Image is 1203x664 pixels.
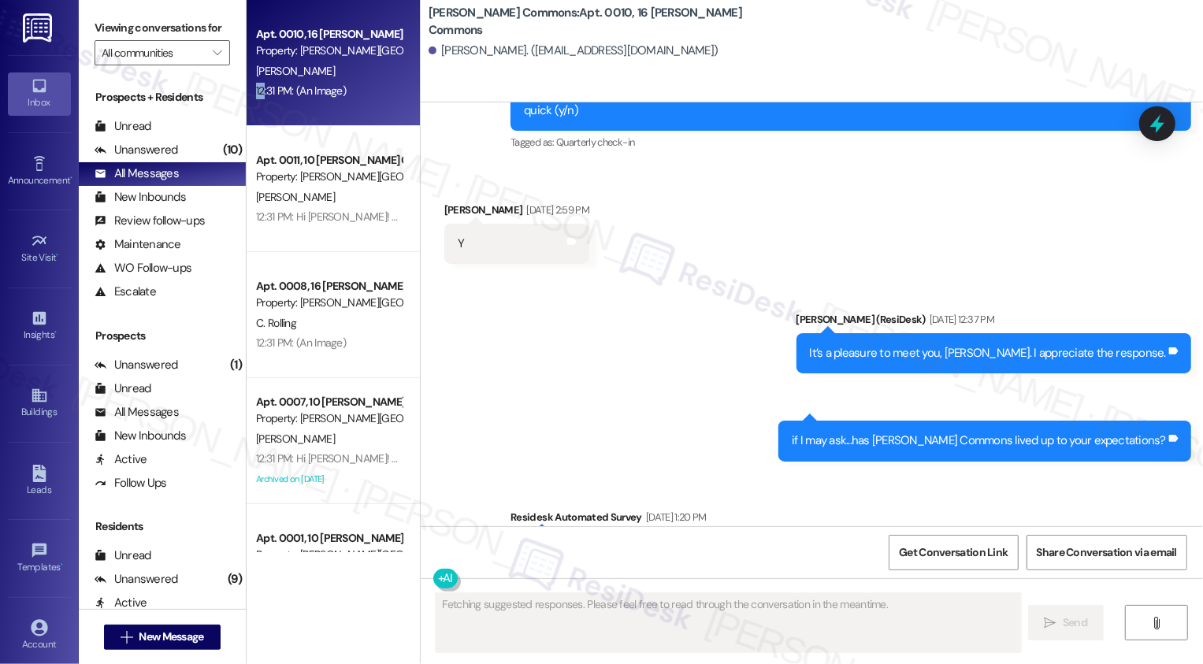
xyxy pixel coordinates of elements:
[95,189,186,206] div: New Inbounds
[256,336,346,350] div: 12:31 PM: (An Image)
[256,451,1187,466] div: 12:31 PM: Hi [PERSON_NAME]! Friendly Reminder: Don't miss the [PERSON_NAME] Yard Sale [DATE] and ...
[642,509,707,525] div: [DATE] 1:20 PM
[429,5,744,39] b: [PERSON_NAME] Commons: Apt. 0010, 16 [PERSON_NAME] Commons
[70,172,72,184] span: •
[524,85,1166,119] div: Hi there [PERSON_NAME]! I just wanted to check in and ask if you are happy with your apartment. F...
[256,190,335,204] span: [PERSON_NAME]
[95,451,147,468] div: Active
[256,169,402,185] div: Property: [PERSON_NAME][GEOGRAPHIC_DATA]
[139,629,203,645] span: New Message
[54,327,57,338] span: •
[8,460,71,503] a: Leads
[8,72,71,115] a: Inbox
[224,567,246,592] div: (9)
[8,614,71,657] a: Account
[256,530,402,547] div: Apt. 0001, 10 [PERSON_NAME] Commons
[556,135,634,149] span: Quarterly check-in
[8,305,71,347] a: Insights •
[256,295,402,311] div: Property: [PERSON_NAME][GEOGRAPHIC_DATA]
[79,328,246,344] div: Prospects
[256,26,402,43] div: Apt. 0010, 16 [PERSON_NAME] Commons
[95,595,147,611] div: Active
[899,544,1008,561] span: Get Conversation Link
[95,571,178,588] div: Unanswered
[1028,605,1105,640] button: Send
[61,559,63,570] span: •
[1037,544,1177,561] span: Share Conversation via email
[256,83,346,98] div: 12:31 PM: (An Image)
[95,428,186,444] div: New Inbounds
[95,142,178,158] div: Unanswered
[796,311,1192,333] div: [PERSON_NAME] (ResiDesk)
[810,345,1167,362] div: It’s a pleasure to meet you, [PERSON_NAME]. I appreciate the response.
[254,469,403,489] div: Archived on [DATE]
[1151,617,1163,629] i: 
[79,89,246,106] div: Prospects + Residents
[213,46,221,59] i: 
[95,284,156,300] div: Escalate
[444,202,589,224] div: [PERSON_NAME]
[95,165,179,182] div: All Messages
[8,228,71,270] a: Site Visit •
[95,260,191,276] div: WO Follow-ups
[256,547,402,563] div: Property: [PERSON_NAME][GEOGRAPHIC_DATA]
[121,631,132,644] i: 
[256,152,402,169] div: Apt. 0011, 10 [PERSON_NAME] Commons
[219,138,246,162] div: (10)
[226,353,246,377] div: (1)
[8,382,71,425] a: Buildings
[1027,535,1187,570] button: Share Conversation via email
[256,210,1187,224] div: 12:31 PM: Hi [PERSON_NAME]! Friendly Reminder: Don't miss the [PERSON_NAME] Yard Sale [DATE] and ...
[256,278,402,295] div: Apt. 0008, 16 [PERSON_NAME] Commons
[256,432,335,446] span: [PERSON_NAME]
[95,118,151,135] div: Unread
[79,518,246,535] div: Residents
[1045,617,1056,629] i: 
[104,625,221,650] button: New Message
[95,357,178,373] div: Unanswered
[889,535,1018,570] button: Get Conversation Link
[95,213,205,229] div: Review follow-ups
[95,380,151,397] div: Unread
[1063,614,1087,631] span: Send
[95,404,179,421] div: All Messages
[8,537,71,580] a: Templates •
[458,236,464,252] div: Y
[95,16,230,40] label: Viewing conversations for
[95,475,167,492] div: Follow Ups
[256,410,402,427] div: Property: [PERSON_NAME][GEOGRAPHIC_DATA]
[95,236,181,253] div: Maintenance
[256,64,335,78] span: [PERSON_NAME]
[57,250,59,261] span: •
[511,509,1191,531] div: Residesk Automated Survey
[792,432,1166,449] div: if I may ask...has [PERSON_NAME] Commons lived up to your expectations?
[256,316,296,330] span: C. Rolling
[522,202,589,218] div: [DATE] 2:59 PM
[95,547,151,564] div: Unread
[429,43,718,59] div: [PERSON_NAME]. ([EMAIL_ADDRESS][DOMAIN_NAME])
[23,13,55,43] img: ResiDesk Logo
[511,131,1191,154] div: Tagged as:
[102,40,205,65] input: All communities
[256,394,402,410] div: Apt. 0007, 10 [PERSON_NAME][GEOGRAPHIC_DATA]
[926,311,994,328] div: [DATE] 12:37 PM
[256,43,402,59] div: Property: [PERSON_NAME][GEOGRAPHIC_DATA]
[436,593,1021,652] textarea: Fetching suggested responses. Please feel free to read through the conversation in the meantime.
